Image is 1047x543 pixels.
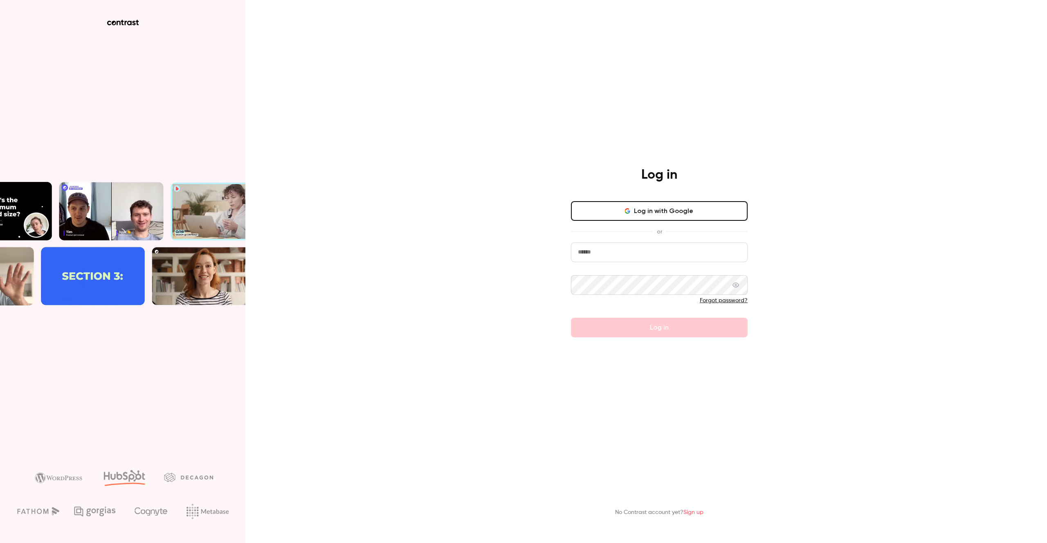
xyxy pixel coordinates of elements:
p: No Contrast account yet? [615,508,703,517]
h4: Log in [641,167,677,183]
span: or [653,227,666,236]
button: Log in with Google [571,201,748,221]
img: decagon [164,473,213,482]
a: Sign up [683,509,703,515]
a: Forgot password? [700,298,748,303]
